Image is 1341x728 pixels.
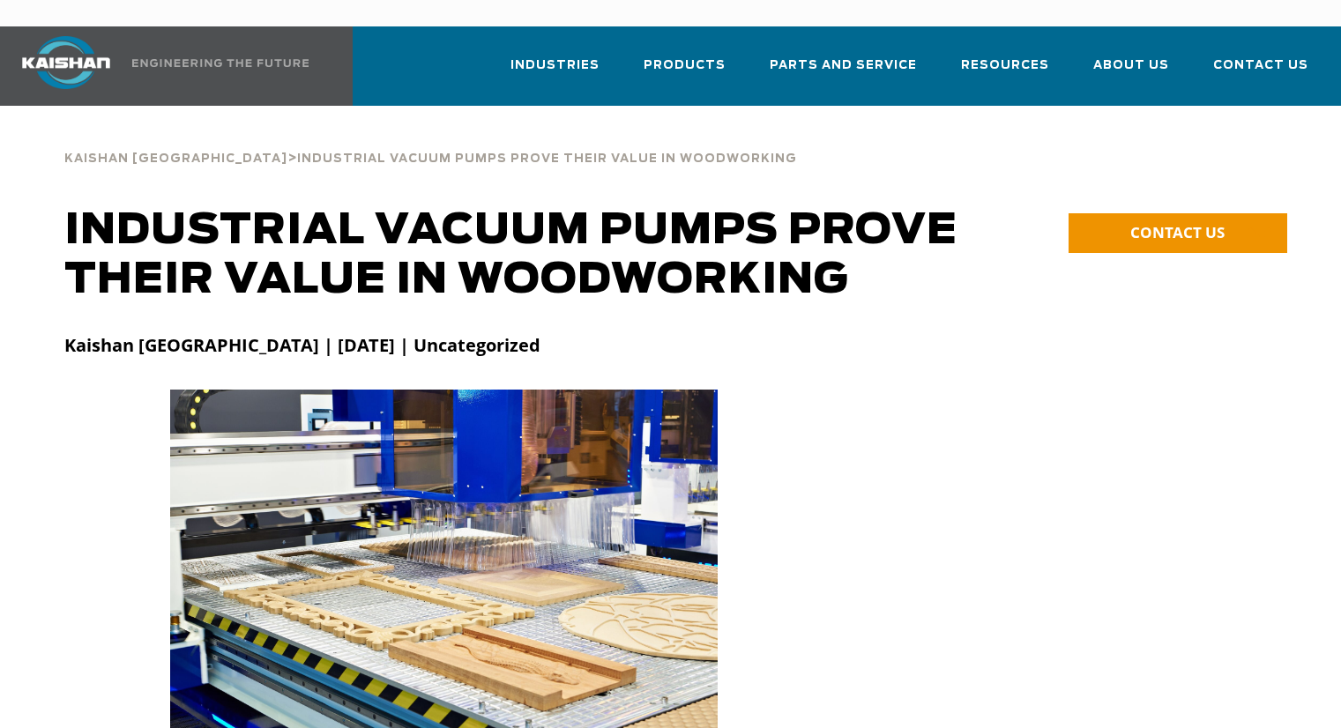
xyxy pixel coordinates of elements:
span: Industries [510,56,600,76]
span: Parts and Service [770,56,917,76]
a: Kaishan [GEOGRAPHIC_DATA] [64,150,287,166]
span: Products [644,56,726,76]
a: About Us [1093,42,1169,102]
a: CONTACT US [1069,213,1287,253]
a: Industrial Vacuum Pumps Prove Their Value in Woodworking [297,150,797,166]
img: Engineering the future [132,59,309,67]
a: Contact Us [1213,42,1308,102]
a: Parts and Service [770,42,917,102]
span: Contact Us [1213,56,1308,76]
div: > [64,132,797,173]
strong: Kaishan [GEOGRAPHIC_DATA] | [DATE] | Uncategorized [64,333,540,357]
a: Industries [510,42,600,102]
a: Resources [961,42,1049,102]
a: Products [644,42,726,102]
h1: Industrial Vacuum Pumps Prove Their Value in Woodworking [64,206,969,305]
span: Resources [961,56,1049,76]
span: About Us [1093,56,1169,76]
span: CONTACT US [1130,222,1225,242]
span: Kaishan [GEOGRAPHIC_DATA] [64,153,287,165]
span: Industrial Vacuum Pumps Prove Their Value in Woodworking [297,153,797,165]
